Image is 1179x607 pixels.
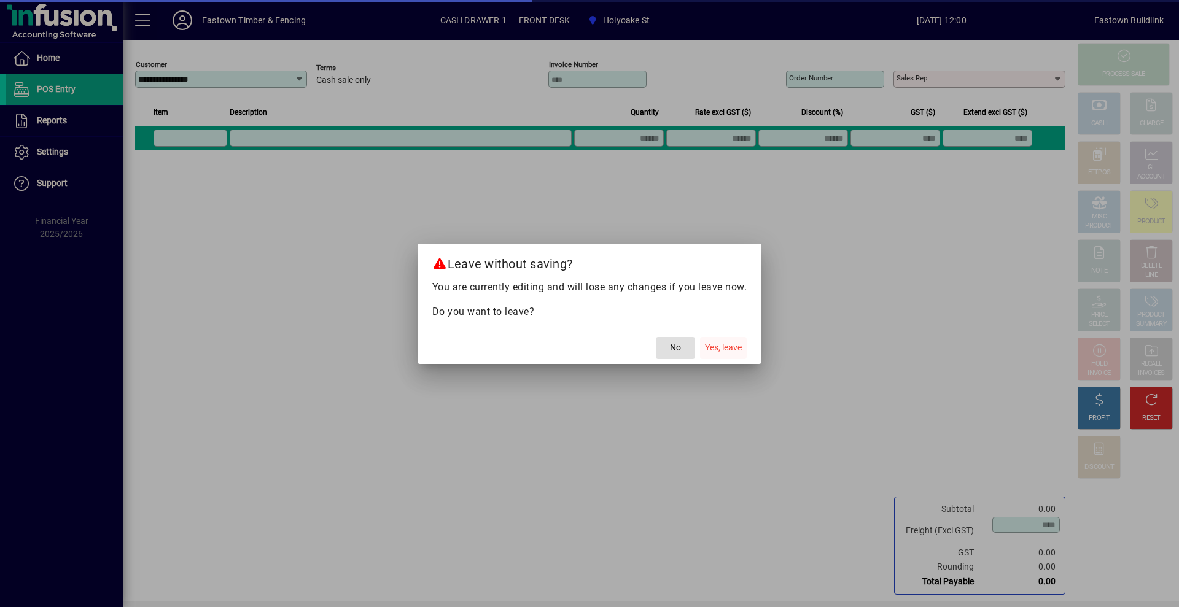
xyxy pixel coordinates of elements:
h2: Leave without saving? [418,244,762,279]
p: Do you want to leave? [432,304,747,319]
span: No [670,341,681,354]
p: You are currently editing and will lose any changes if you leave now. [432,280,747,295]
button: No [656,337,695,359]
button: Yes, leave [700,337,747,359]
span: Yes, leave [705,341,742,354]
